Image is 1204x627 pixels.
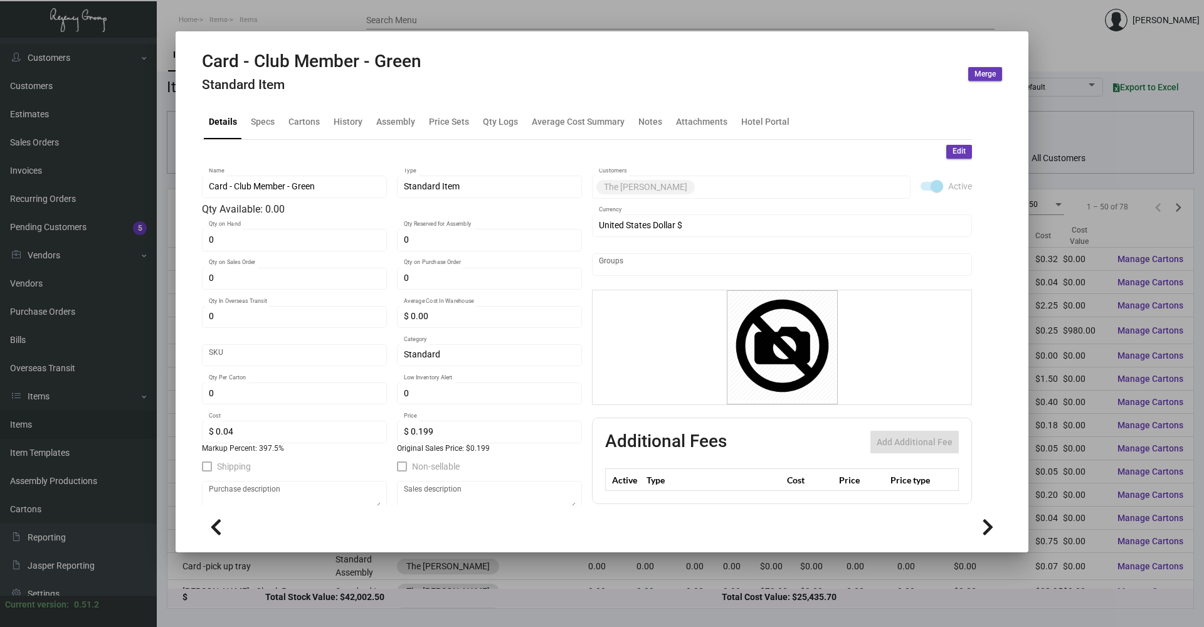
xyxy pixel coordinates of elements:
[412,459,460,474] span: Non-sellable
[251,115,275,129] div: Specs
[217,459,251,474] span: Shipping
[887,469,944,491] th: Price type
[946,145,972,159] button: Edit
[606,469,644,491] th: Active
[741,115,789,129] div: Hotel Portal
[948,179,972,194] span: Active
[532,115,625,129] div: Average Cost Summary
[870,431,959,453] button: Add Additional Fee
[974,69,996,80] span: Merge
[643,469,784,491] th: Type
[483,115,518,129] div: Qty Logs
[5,598,69,611] div: Current version:
[968,67,1002,81] button: Merge
[676,115,727,129] div: Attachments
[74,598,99,611] div: 0.51.2
[334,115,362,129] div: History
[202,51,421,72] h2: Card - Club Member - Green
[376,115,415,129] div: Assembly
[605,431,727,453] h2: Additional Fees
[784,469,835,491] th: Cost
[599,260,966,270] input: Add new..
[209,115,237,129] div: Details
[288,115,320,129] div: Cartons
[202,202,582,217] div: Qty Available: 0.00
[596,180,695,194] mat-chip: The [PERSON_NAME]
[638,115,662,129] div: Notes
[877,437,953,447] span: Add Additional Fee
[836,469,887,491] th: Price
[202,77,421,93] h4: Standard Item
[953,146,966,157] span: Edit
[697,182,904,192] input: Add new..
[429,115,469,129] div: Price Sets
